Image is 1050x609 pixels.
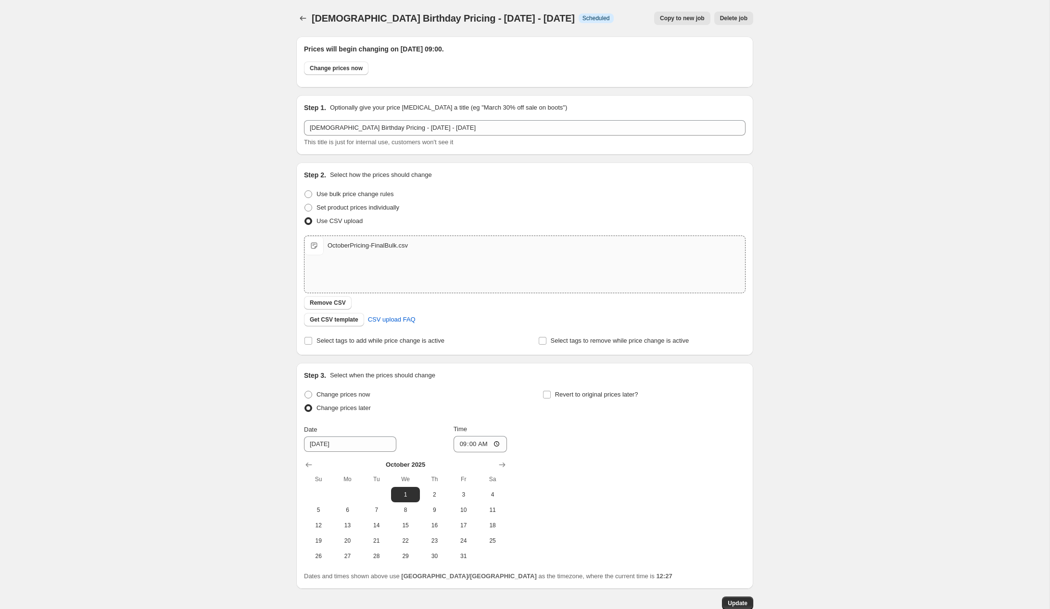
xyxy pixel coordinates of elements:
[304,120,746,136] input: 30% off holiday sale
[478,533,507,548] button: Saturday October 25 2025
[304,138,453,146] span: This title is just for internal use, customers won't see it
[337,537,358,545] span: 20
[401,572,536,580] b: [GEOGRAPHIC_DATA]/[GEOGRAPHIC_DATA]
[449,548,478,564] button: Friday October 31 2025
[453,552,474,560] span: 31
[304,518,333,533] button: Sunday October 12 2025
[310,299,346,307] span: Remove CSV
[482,475,503,483] span: Sa
[316,217,363,224] span: Use CSV upload
[304,371,326,380] h2: Step 3.
[304,426,317,433] span: Date
[391,548,420,564] button: Wednesday October 29 2025
[424,537,445,545] span: 23
[391,472,420,487] th: Wednesday
[316,404,371,411] span: Change prices later
[304,533,333,548] button: Sunday October 19 2025
[308,522,329,529] span: 12
[310,64,363,72] span: Change prices now
[304,170,326,180] h2: Step 2.
[478,472,507,487] th: Saturday
[337,552,358,560] span: 27
[362,312,421,327] a: CSV upload FAQ
[316,391,370,398] span: Change prices now
[449,487,478,502] button: Friday October 3 2025
[449,472,478,487] th: Friday
[304,44,746,54] h2: Prices will begin changing on [DATE] 09:00.
[424,475,445,483] span: Th
[424,522,445,529] span: 16
[337,506,358,514] span: 6
[304,472,333,487] th: Sunday
[482,491,503,498] span: 4
[362,472,391,487] th: Tuesday
[449,533,478,548] button: Friday October 24 2025
[395,522,416,529] span: 15
[304,572,672,580] span: Dates and times shown above use as the timezone, where the current time is
[728,599,747,607] span: Update
[478,518,507,533] button: Saturday October 18 2025
[296,12,310,25] button: Price change jobs
[424,491,445,498] span: 2
[720,14,747,22] span: Delete job
[304,313,364,326] button: Get CSV template
[391,533,420,548] button: Wednesday October 22 2025
[395,475,416,483] span: We
[333,502,362,518] button: Monday October 6 2025
[420,533,449,548] button: Thursday October 23 2025
[424,506,445,514] span: 9
[362,533,391,548] button: Tuesday October 21 2025
[453,522,474,529] span: 17
[654,12,710,25] button: Copy to new job
[454,425,467,433] span: Time
[391,487,420,502] button: Wednesday October 1 2025
[453,537,474,545] span: 24
[420,548,449,564] button: Thursday October 30 2025
[478,487,507,502] button: Saturday October 4 2025
[395,506,416,514] span: 8
[714,12,753,25] button: Delete job
[453,506,474,514] span: 10
[395,552,416,560] span: 29
[391,502,420,518] button: Wednesday October 8 2025
[454,436,507,452] input: 12:00
[316,204,399,211] span: Set product prices individually
[395,491,416,498] span: 1
[420,487,449,502] button: Thursday October 2 2025
[308,475,329,483] span: Su
[312,13,575,24] span: [DEMOGRAPHIC_DATA] Birthday Pricing - [DATE] - [DATE]
[368,315,416,324] span: CSV upload FAQ
[366,522,387,529] span: 14
[304,548,333,564] button: Sunday October 26 2025
[337,475,358,483] span: Mo
[660,14,705,22] span: Copy to new job
[316,337,444,344] span: Select tags to add while price change is active
[362,548,391,564] button: Tuesday October 28 2025
[449,502,478,518] button: Friday October 10 2025
[333,518,362,533] button: Monday October 13 2025
[449,518,478,533] button: Friday October 17 2025
[420,502,449,518] button: Thursday October 9 2025
[366,506,387,514] span: 7
[328,241,408,250] div: OctoberPricing-FinalBulk.csv
[337,522,358,529] span: 13
[304,436,396,452] input: 9/23/2025
[362,502,391,518] button: Tuesday October 7 2025
[310,316,358,323] span: Get CSV template
[333,548,362,564] button: Monday October 27 2025
[656,572,672,580] b: 12:27
[420,518,449,533] button: Thursday October 16 2025
[308,552,329,560] span: 26
[302,458,316,472] button: Show previous month, September 2025
[551,337,689,344] span: Select tags to remove while price change is active
[366,475,387,483] span: Tu
[395,537,416,545] span: 22
[453,491,474,498] span: 3
[333,533,362,548] button: Monday October 20 2025
[582,14,610,22] span: Scheduled
[482,506,503,514] span: 11
[333,472,362,487] th: Monday
[555,391,638,398] span: Revert to original prices later?
[304,62,368,75] button: Change prices now
[308,537,329,545] span: 19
